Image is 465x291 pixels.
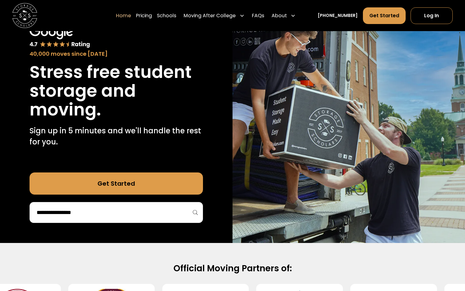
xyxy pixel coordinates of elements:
h2: Official Moving Partners of: [34,263,431,274]
a: Log In [411,7,453,24]
img: Google 4.7 star rating [30,25,90,48]
h1: Stress free student storage and moving. [30,63,203,119]
a: FAQs [252,7,264,24]
a: Pricing [136,7,152,24]
a: Get Started [30,172,203,195]
div: Moving After College [181,7,247,24]
img: Storage Scholars main logo [12,3,37,28]
a: Get Started [363,7,406,24]
img: Storage Scholars makes moving and storage easy. [232,5,465,243]
a: [PHONE_NUMBER] [318,12,358,19]
div: About [272,12,287,19]
a: Home [116,7,131,24]
div: 40,000 moves since [DATE] [30,50,203,58]
p: Sign up in 5 minutes and we'll handle the rest for you. [30,125,203,148]
div: Moving After College [184,12,236,19]
a: Schools [157,7,176,24]
div: About [269,7,298,24]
